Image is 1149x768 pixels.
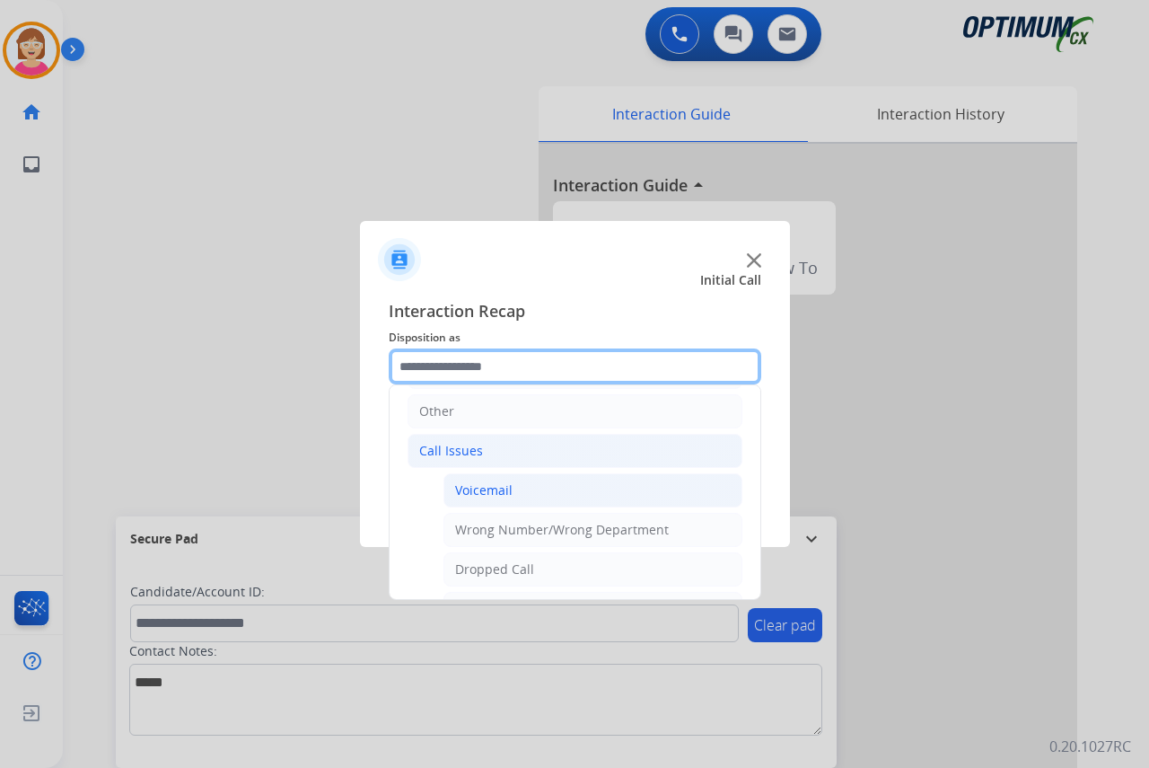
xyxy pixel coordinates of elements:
[419,402,454,420] div: Other
[419,442,483,460] div: Call Issues
[455,481,513,499] div: Voicemail
[378,238,421,281] img: contactIcon
[700,271,761,289] span: Initial Call
[389,327,761,349] span: Disposition as
[455,521,669,539] div: Wrong Number/Wrong Department
[389,298,761,327] span: Interaction Recap
[1049,736,1131,757] p: 0.20.1027RC
[455,561,534,578] div: Dropped Call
